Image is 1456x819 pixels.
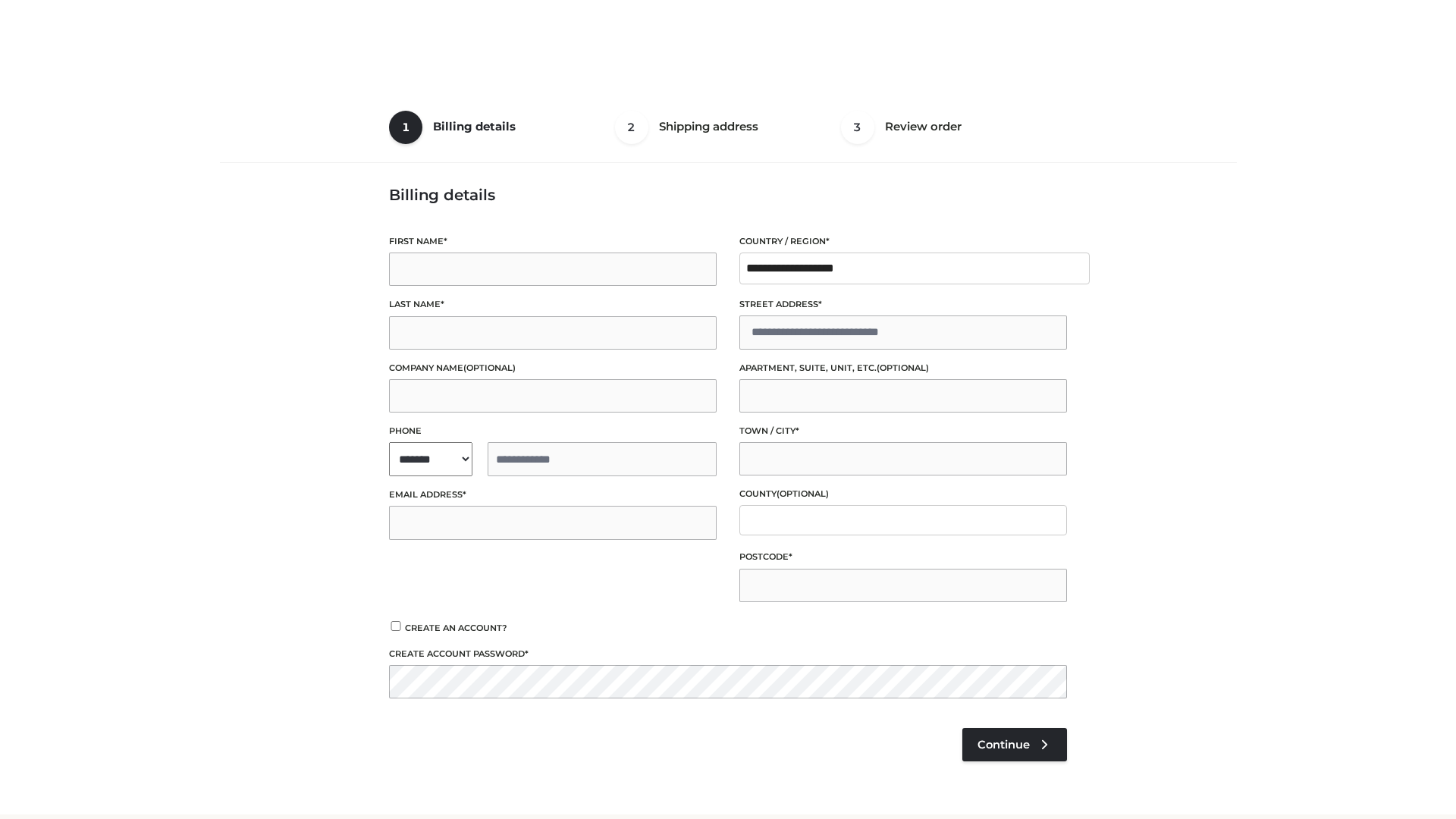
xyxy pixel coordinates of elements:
span: Review order [885,119,962,133]
a: Continue [962,728,1067,761]
label: Town / City [739,424,1067,438]
span: 3 [841,111,874,144]
span: 1 [389,111,422,144]
label: Country / Region [739,234,1067,249]
label: Company name [389,361,717,375]
input: Create an account? [389,621,403,631]
span: 2 [615,111,648,144]
span: Continue [977,738,1030,752]
span: Create an account? [405,623,507,633]
span: (optional) [777,488,829,499]
span: (optional) [463,362,516,373]
span: (optional) [877,362,929,373]
label: Street address [739,297,1067,312]
span: Shipping address [659,119,758,133]
label: Phone [389,424,717,438]
label: First name [389,234,717,249]
label: Postcode [739,550,1067,564]
label: Create account password [389,647,1067,661]
label: County [739,487,1067,501]
span: Billing details [433,119,516,133]
label: Email address [389,488,717,502]
h3: Billing details [389,186,1067,204]
label: Last name [389,297,717,312]
label: Apartment, suite, unit, etc. [739,361,1067,375]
